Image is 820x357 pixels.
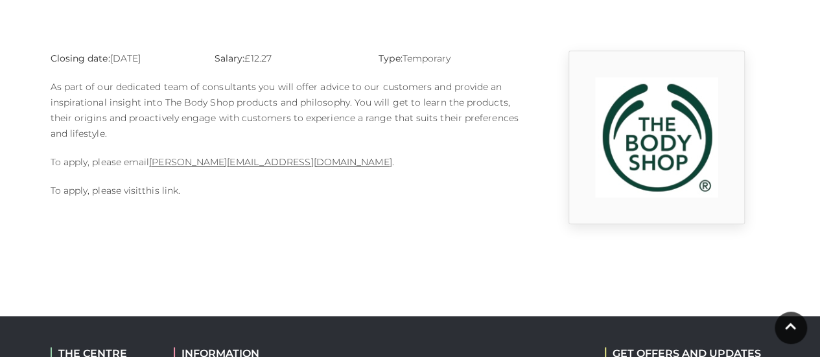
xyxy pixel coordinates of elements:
[51,79,524,141] p: As part of our dedicated team of consultants you will offer advice to our customers and provide a...
[51,154,524,170] p: To apply, please email .
[379,52,402,64] strong: Type:
[149,156,392,168] a: [PERSON_NAME][EMAIL_ADDRESS][DOMAIN_NAME]
[595,77,718,198] img: 9_1554819459_jw5k.png
[379,51,523,66] p: Temporary
[142,185,178,196] a: this link
[51,52,110,64] strong: Closing date:
[51,183,524,198] p: To apply, please visit .
[215,51,359,66] p: £12.27
[51,51,195,66] p: [DATE]
[215,52,245,64] strong: Salary:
